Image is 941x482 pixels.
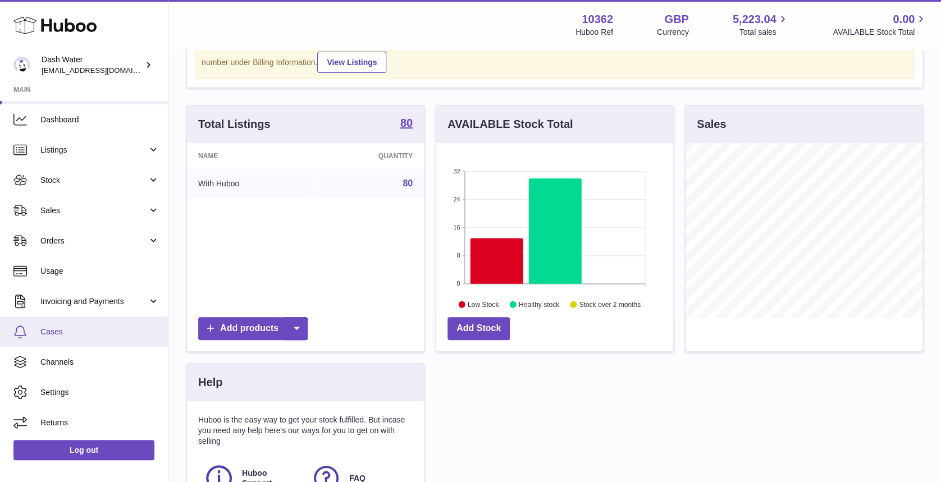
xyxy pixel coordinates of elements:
[468,300,499,308] text: Low Stock
[40,236,148,246] span: Orders
[198,317,308,340] a: Add products
[40,296,148,307] span: Invoicing and Payments
[198,117,271,132] h3: Total Listings
[403,178,413,188] a: 80
[40,175,148,186] span: Stock
[519,300,560,308] text: Healthy stock
[447,117,573,132] h3: AVAILABLE Stock Total
[400,117,413,131] a: 80
[40,417,159,428] span: Returns
[833,12,928,38] a: 0.00 AVAILABLE Stock Total
[456,280,460,287] text: 0
[42,66,165,75] span: [EMAIL_ADDRESS][DOMAIN_NAME]
[40,205,148,216] span: Sales
[312,143,424,169] th: Quantity
[400,117,413,128] strong: 80
[697,117,726,132] h3: Sales
[453,196,460,203] text: 24
[833,27,928,38] span: AVAILABLE Stock Total
[453,224,460,231] text: 16
[739,27,789,38] span: Total sales
[893,12,915,27] span: 0.00
[453,168,460,175] text: 32
[664,12,688,27] strong: GBP
[40,387,159,398] span: Settings
[202,39,908,73] div: If you're planning on sending your products internationally please add required customs informati...
[40,266,159,277] span: Usage
[42,54,143,76] div: Dash Water
[456,252,460,259] text: 8
[198,375,222,390] h3: Help
[317,52,386,73] a: View Listings
[575,27,613,38] div: Huboo Ref
[198,415,413,447] p: Huboo is the easy way to get your stock fulfilled. But incase you need any help here's our ways f...
[582,12,613,27] strong: 10362
[657,27,689,38] div: Currency
[40,327,159,337] span: Cases
[733,12,789,38] a: 5,223.04 Total sales
[40,145,148,155] span: Listings
[13,440,154,460] a: Log out
[187,143,312,169] th: Name
[40,114,159,125] span: Dashboard
[13,57,30,74] img: bea@dash-water.com
[40,357,159,368] span: Channels
[579,300,641,308] text: Stock over 2 months
[187,169,312,198] td: With Huboo
[733,12,776,27] span: 5,223.04
[447,317,510,340] a: Add Stock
